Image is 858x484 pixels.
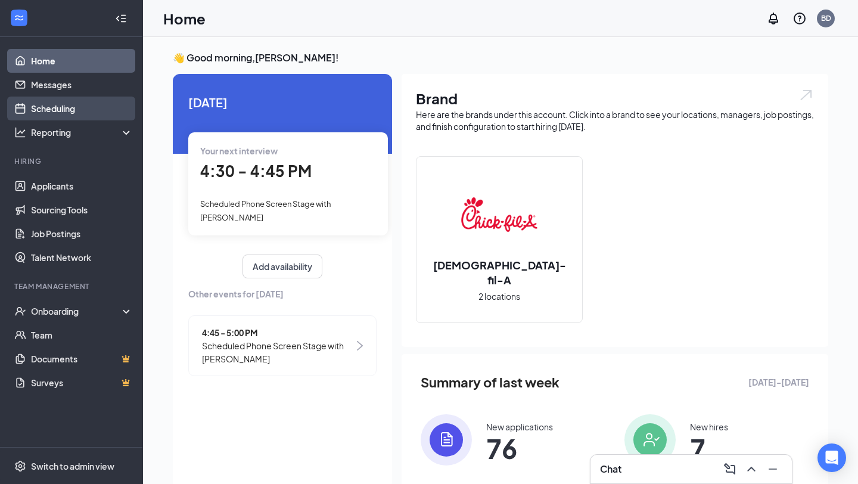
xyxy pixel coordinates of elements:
span: 76 [486,438,553,459]
a: Messages [31,73,133,97]
svg: Analysis [14,126,26,138]
span: Scheduled Phone Screen Stage with [PERSON_NAME] [200,199,331,222]
img: icon [421,414,472,466]
svg: Collapse [115,13,127,24]
svg: Settings [14,460,26,472]
button: Add availability [243,255,322,278]
div: Hiring [14,156,130,166]
h2: [DEMOGRAPHIC_DATA]-fil-A [416,257,582,287]
img: icon [624,414,676,466]
h3: 👋 Good morning, [PERSON_NAME] ! [173,51,828,64]
img: Chick-fil-A [461,176,537,253]
a: Scheduling [31,97,133,120]
div: Reporting [31,126,133,138]
div: Open Intercom Messenger [817,443,846,472]
span: Other events for [DATE] [188,287,377,300]
a: DocumentsCrown [31,347,133,371]
button: ComposeMessage [720,460,739,479]
a: Applicants [31,174,133,198]
a: Job Postings [31,222,133,246]
span: Summary of last week [421,372,559,393]
span: [DATE] [188,93,377,111]
div: New hires [690,421,728,433]
span: Your next interview [200,145,278,156]
button: Minimize [763,460,782,479]
a: SurveysCrown [31,371,133,395]
div: New applications [486,421,553,433]
div: Team Management [14,281,130,291]
span: Scheduled Phone Screen Stage with [PERSON_NAME] [202,339,354,365]
span: 2 locations [478,290,520,303]
svg: ChevronUp [744,462,758,476]
div: Switch to admin view [31,460,114,472]
svg: Notifications [766,11,781,26]
h1: Brand [416,88,814,108]
span: 4:30 - 4:45 PM [200,161,312,181]
a: Talent Network [31,246,133,269]
div: Onboarding [31,305,123,317]
svg: ComposeMessage [723,462,737,476]
img: open.6027fd2a22e1237b5b06.svg [798,88,814,102]
div: BD [821,13,831,23]
div: Here are the brands under this account. Click into a brand to see your locations, managers, job p... [416,108,814,132]
svg: Minimize [766,462,780,476]
h3: Chat [600,463,621,476]
svg: WorkstreamLogo [13,12,25,24]
span: [DATE] - [DATE] [748,376,809,389]
a: Sourcing Tools [31,198,133,222]
svg: UserCheck [14,305,26,317]
svg: QuestionInfo [792,11,807,26]
a: Team [31,323,133,347]
span: 4:45 - 5:00 PM [202,326,354,339]
h1: Home [163,8,206,29]
button: ChevronUp [742,460,761,479]
a: Home [31,49,133,73]
span: 7 [690,438,728,459]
